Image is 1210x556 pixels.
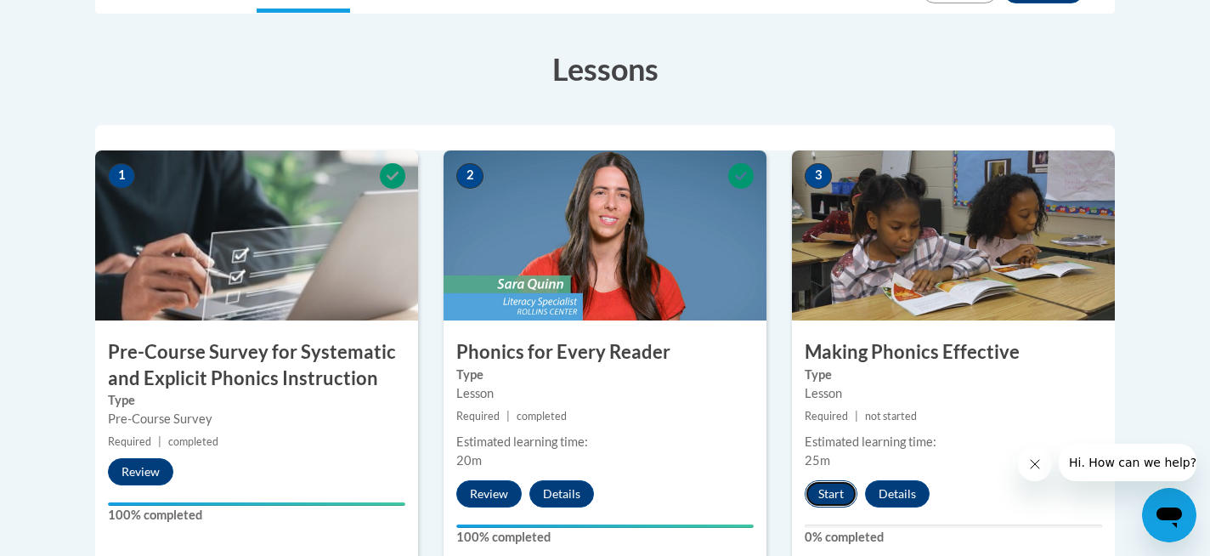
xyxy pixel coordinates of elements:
iframe: Button to launch messaging window [1142,488,1196,542]
span: completed [517,410,567,423]
button: Review [108,458,173,485]
span: 20m [456,453,482,468]
label: 100% completed [456,528,754,547]
h3: Making Phonics Effective [792,339,1115,366]
button: Details [529,480,594,508]
iframe: Close message [1018,447,1052,481]
span: 2 [456,163,483,189]
span: | [506,410,510,423]
label: Type [456,366,754,384]
iframe: Message from company [1059,444,1196,481]
label: Type [805,366,1102,384]
label: Type [108,391,405,410]
button: Start [805,480,857,508]
div: Your progress [108,502,405,506]
div: Your progress [456,525,754,528]
span: completed [168,435,218,448]
span: 3 [805,163,832,189]
button: Details [865,480,930,508]
span: Required [456,410,500,423]
span: not started [865,410,917,423]
img: Course Image [444,150,766,321]
div: Lesson [456,384,754,403]
label: 0% completed [805,528,1102,547]
button: Review [456,480,522,508]
span: Required [805,410,848,423]
img: Course Image [95,150,418,321]
div: Lesson [805,384,1102,403]
h3: Pre-Course Survey for Systematic and Explicit Phonics Instruction [95,339,418,392]
span: | [855,410,858,423]
span: 1 [108,163,135,189]
h3: Lessons [95,48,1115,90]
label: 100% completed [108,506,405,525]
div: Estimated learning time: [805,433,1102,451]
span: | [158,435,161,448]
div: Estimated learning time: [456,433,754,451]
span: Required [108,435,151,448]
h3: Phonics for Every Reader [444,339,766,366]
img: Course Image [792,150,1115,321]
div: Pre-Course Survey [108,410,405,428]
span: 25m [805,453,830,468]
